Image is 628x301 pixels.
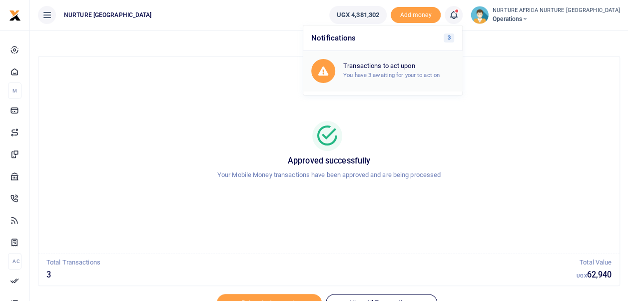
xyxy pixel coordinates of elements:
h5: 62,940 [577,270,612,280]
small: NURTURE AFRICA NURTURE [GEOGRAPHIC_DATA] [493,6,620,15]
a: profile-user NURTURE AFRICA NURTURE [GEOGRAPHIC_DATA] Operations [471,6,620,24]
h5: 3 [46,270,577,280]
li: Toup your wallet [391,7,441,23]
span: NURTURE [GEOGRAPHIC_DATA] [60,10,156,19]
h6: Notifications [303,25,462,51]
img: profile-user [471,6,489,24]
span: UGX 4,381,302 [337,10,379,20]
li: Wallet ballance [325,6,391,24]
a: Transactions to act upon You have 3 awaiting for your to act on [303,51,462,91]
h5: Approved successfully [50,156,608,166]
li: Ac [8,253,21,269]
small: UGX [577,273,587,278]
li: M [8,82,21,99]
small: You have 3 awaiting for your to act on [343,71,440,78]
a: Add money [391,10,441,18]
p: Total Value [577,257,612,268]
a: UGX 4,381,302 [329,6,387,24]
p: Your Mobile Money transactions have been approved and are being processed [50,170,608,180]
img: logo-small [9,9,21,21]
h6: Transactions to act upon [343,62,454,70]
p: Total Transactions [46,257,577,268]
span: Operations [493,14,620,23]
a: logo-small logo-large logo-large [9,11,21,18]
span: Add money [391,7,441,23]
span: 3 [444,33,454,42]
